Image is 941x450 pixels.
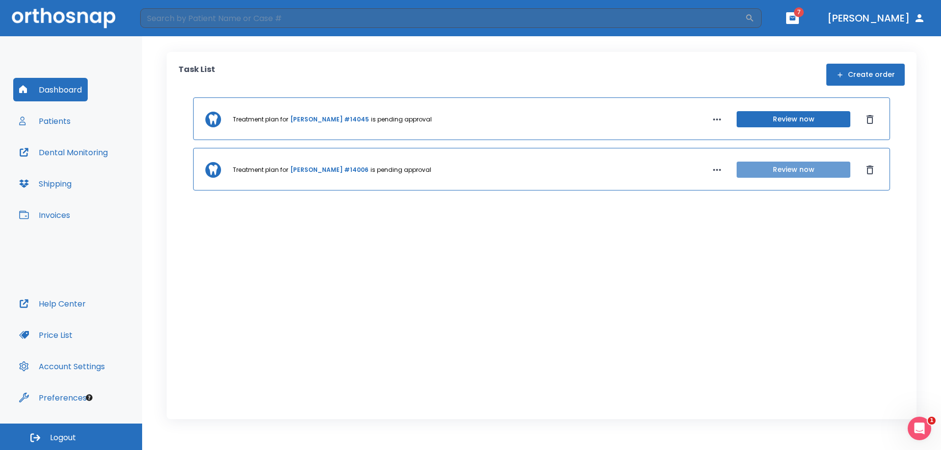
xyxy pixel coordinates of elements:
[178,64,215,86] p: Task List
[50,432,76,443] span: Logout
[737,111,850,127] button: Review now
[140,8,745,28] input: Search by Patient Name or Case #
[371,115,432,124] p: is pending approval
[737,162,850,178] button: Review now
[13,109,76,133] button: Patients
[233,166,288,174] p: Treatment plan for
[13,172,77,195] button: Shipping
[85,393,94,402] div: Tooltip anchor
[13,203,76,227] button: Invoices
[13,78,88,101] button: Dashboard
[928,417,936,425] span: 1
[862,112,878,127] button: Dismiss
[823,9,929,27] button: [PERSON_NAME]
[862,162,878,178] button: Dismiss
[13,355,111,378] button: Account Settings
[233,115,288,124] p: Treatment plan for
[908,417,931,440] iframe: Intercom live chat
[290,166,369,174] a: [PERSON_NAME] #14006
[13,141,114,164] button: Dental Monitoring
[290,115,369,124] a: [PERSON_NAME] #14045
[13,292,92,315] button: Help Center
[794,7,804,17] span: 7
[371,166,431,174] p: is pending approval
[12,8,116,28] img: Orthosnap
[826,64,905,86] button: Create order
[13,323,78,347] button: Price List
[13,386,93,409] button: Preferences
